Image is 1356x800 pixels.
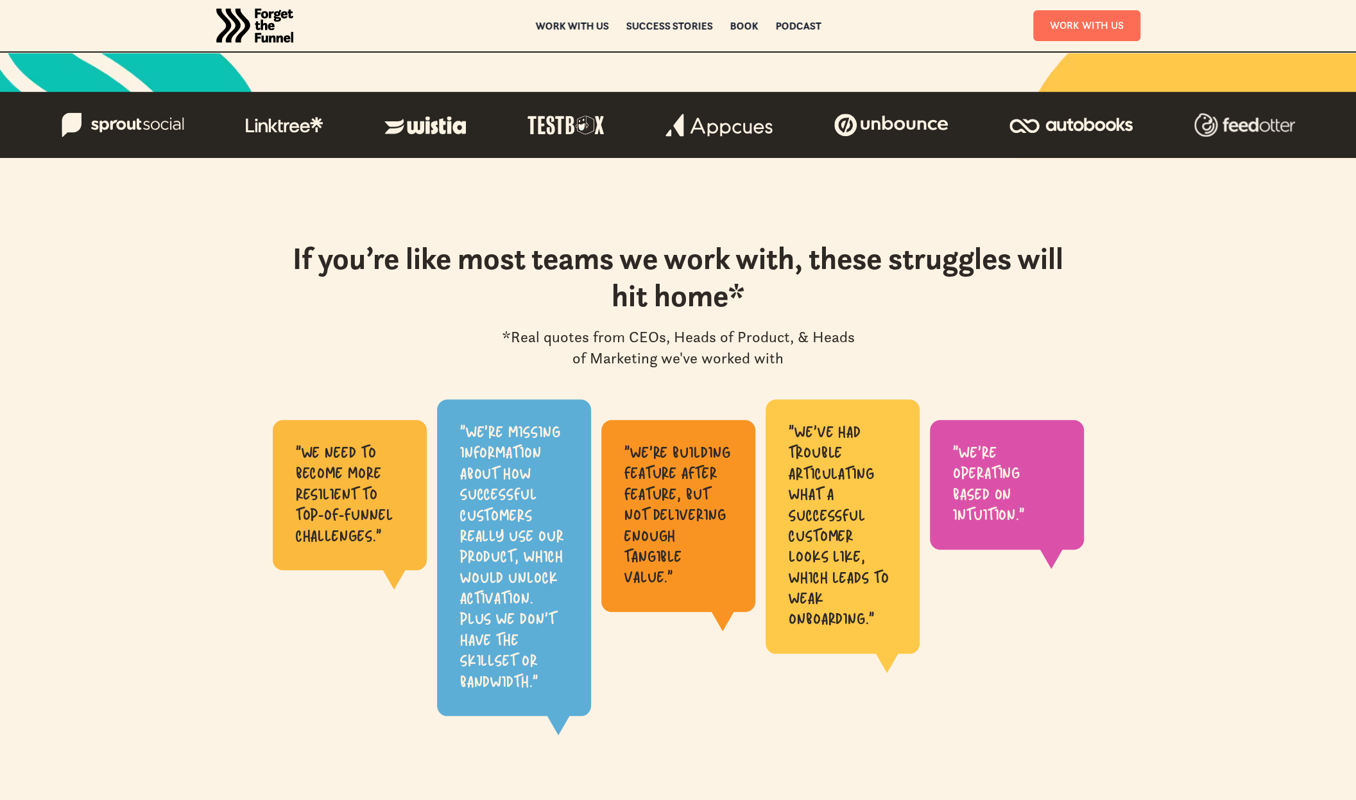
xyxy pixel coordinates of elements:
[460,422,568,693] div: "We're missing information about how successful customers really use our product, which would unl...
[280,240,1076,314] h2: If you’re like most teams we work with, these struggles will hit home*
[1033,10,1140,40] a: Work With Us
[495,327,862,369] div: *Real quotes from CEOs, Heads of Product, & Heads of Marketing we've worked with
[953,443,1061,526] div: "We're operating based on intuition."
[535,21,608,30] a: Work with us
[789,422,897,630] div: "We've had trouble articulating what a successful customer looks like, which leads to weak onboar...
[624,443,732,589] div: "we're building feature after feature, but not delivering enough tangible value."
[626,21,712,30] a: Success Stories
[296,443,404,547] div: "We need to become more resilient to top-of-funnel challenges."
[730,21,758,30] a: Book
[775,21,821,30] a: Podcast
